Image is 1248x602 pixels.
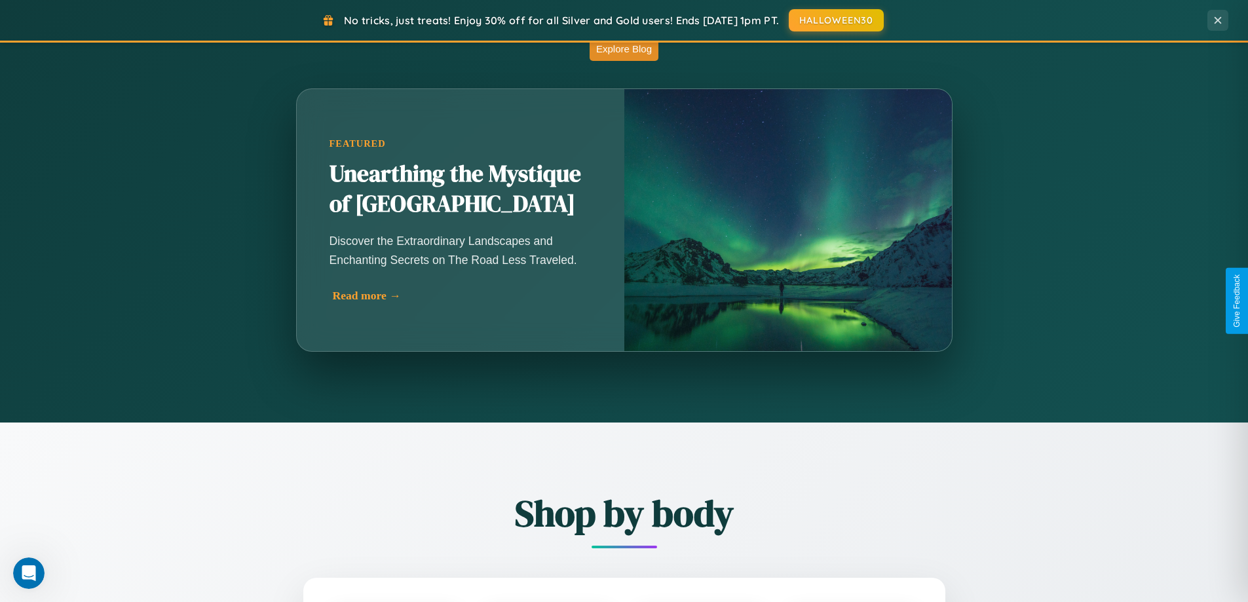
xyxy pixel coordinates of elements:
[330,138,592,149] div: Featured
[344,14,779,27] span: No tricks, just treats! Enjoy 30% off for all Silver and Gold users! Ends [DATE] 1pm PT.
[330,159,592,219] h2: Unearthing the Mystique of [GEOGRAPHIC_DATA]
[590,37,658,61] button: Explore Blog
[333,289,595,303] div: Read more →
[1232,274,1241,328] div: Give Feedback
[330,232,592,269] p: Discover the Extraordinary Landscapes and Enchanting Secrets on The Road Less Traveled.
[13,557,45,589] iframe: Intercom live chat
[789,9,884,31] button: HALLOWEEN30
[231,488,1017,538] h2: Shop by body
